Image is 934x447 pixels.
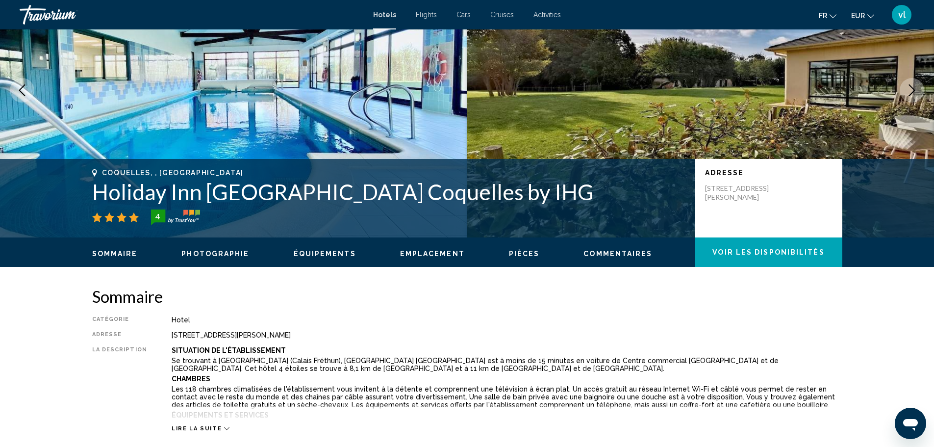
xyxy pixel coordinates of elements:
span: Lire la suite [172,425,222,432]
p: Les 118 chambres climatisées de l'établissement vous invitent à la détente et comprennent une tél... [172,385,842,409]
div: La description [92,346,147,420]
div: Hotel [172,316,842,324]
span: Sommaire [92,250,138,258]
button: Change language [819,8,836,23]
b: Chambres [172,375,210,383]
span: Photographie [181,250,249,258]
button: Pièces [509,249,540,258]
a: Activities [533,11,561,19]
button: Voir les disponibilités [695,237,842,267]
span: Équipements [294,250,356,258]
p: Adresse [705,169,833,177]
span: EUR [851,12,865,20]
span: Emplacement [400,250,465,258]
div: Catégorie [92,316,147,324]
h2: Sommaire [92,287,842,306]
span: Commentaires [583,250,652,258]
button: Emplacement [400,249,465,258]
a: Travorium [20,5,363,25]
span: Pièces [509,250,540,258]
div: Adresse [92,331,147,339]
iframe: Bouton de lancement de la fenêtre de messagerie [895,408,926,439]
p: [STREET_ADDRESS][PERSON_NAME] [705,184,783,202]
a: Cars [456,11,471,19]
button: Previous image [10,78,34,103]
a: Cruises [490,11,514,19]
span: fr [819,12,827,20]
button: Photographie [181,249,249,258]
span: Voir les disponibilités [712,249,824,257]
img: trustyou-badge-hor.svg [151,210,200,225]
button: Change currency [851,8,874,23]
button: Next image [900,78,924,103]
button: Lire la suite [172,425,229,432]
button: Commentaires [583,249,652,258]
h1: Holiday Inn [GEOGRAPHIC_DATA] Coquelles by IHG [92,179,685,205]
p: Se trouvant à [GEOGRAPHIC_DATA] (Calais Fréthun), [GEOGRAPHIC_DATA] [GEOGRAPHIC_DATA] est à moins... [172,357,842,372]
div: 4 [148,210,168,222]
span: Coquelles, , [GEOGRAPHIC_DATA] [102,169,244,177]
a: Hotels [373,11,396,19]
a: Flights [416,11,437,19]
div: [STREET_ADDRESS][PERSON_NAME] [172,331,842,339]
button: Équipements [294,249,356,258]
span: vl [898,10,906,20]
button: Sommaire [92,249,138,258]
button: User Menu [889,4,914,25]
b: Situation De L'établissement [172,346,286,354]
